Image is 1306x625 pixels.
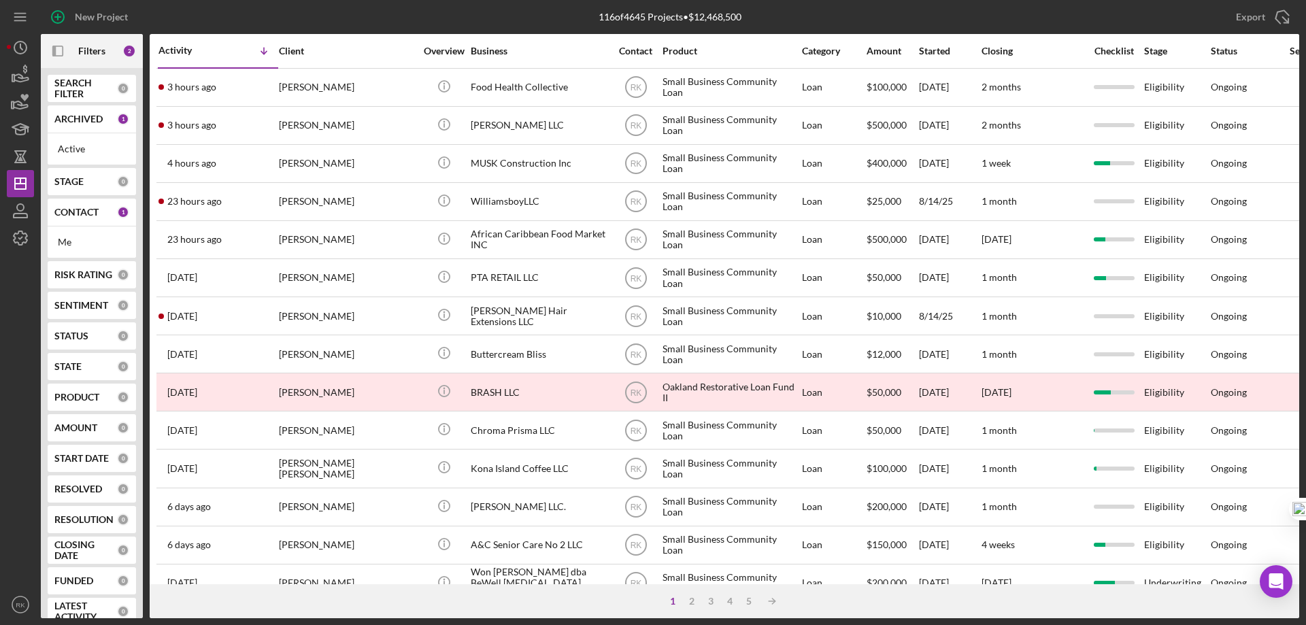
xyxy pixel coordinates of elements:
div: 5 [739,596,758,607]
b: RESOLVED [54,484,102,494]
div: Small Business Community Loan [663,222,799,258]
div: 0 [117,605,129,618]
div: Product [663,46,799,56]
time: [DATE] [982,386,1011,398]
div: 0 [117,452,129,464]
div: WilliamsboyLLC [471,184,607,220]
time: 1 week [982,157,1011,169]
b: START DATE [54,453,109,464]
time: 2025-08-15 18:37 [167,82,216,92]
div: Active [58,143,126,154]
text: RK [630,311,641,321]
div: [PERSON_NAME] [279,489,415,525]
text: RK [630,541,641,550]
div: Loan [802,374,865,410]
div: 2 [122,44,136,58]
div: Ongoing [1211,82,1247,92]
text: RK [630,350,641,359]
text: RK [630,426,641,435]
time: 2025-08-14 16:58 [167,311,197,322]
button: RK [7,591,34,618]
div: Ongoing [1211,272,1247,283]
div: Amount [867,46,918,56]
div: 4 [720,596,739,607]
text: RK [630,503,641,512]
div: Ongoing [1211,425,1247,436]
div: 0 [117,82,129,95]
div: Loan [802,527,865,563]
div: [PERSON_NAME] [279,222,415,258]
div: Ongoing [1211,463,1247,474]
div: Eligibility [1144,527,1209,563]
div: 0 [117,513,129,526]
div: Small Business Community Loan [663,298,799,334]
div: Closing [982,46,1084,56]
div: Small Business Community Loan [663,489,799,525]
div: Small Business Community Loan [663,69,799,105]
text: RK [630,273,641,283]
div: 0 [117,175,129,188]
time: 2025-08-14 22:31 [167,196,222,207]
time: [DATE] [982,233,1011,245]
time: 1 month [982,310,1017,322]
div: Open Intercom Messenger [1260,565,1292,598]
div: 1 [663,596,682,607]
div: 1 [117,206,129,218]
div: [DATE] [919,260,980,296]
div: [PERSON_NAME] [279,184,415,220]
div: [PERSON_NAME] [279,69,415,105]
b: SENTIMENT [54,300,108,311]
div: $50,000 [867,412,918,448]
div: Buttercream Bliss [471,336,607,372]
div: Ongoing [1211,539,1247,550]
div: 2 [682,596,701,607]
div: Small Business Community Loan [663,527,799,563]
div: 0 [117,544,129,556]
div: Loan [802,146,865,182]
div: Food Health Collective [471,69,607,105]
time: 1 month [982,462,1017,474]
div: $50,000 [867,260,918,296]
div: Export [1236,3,1265,31]
time: 2025-08-15 17:28 [167,158,216,169]
div: [PERSON_NAME] LLC. [471,489,607,525]
div: 0 [117,360,129,373]
div: 1 [117,113,129,125]
div: New Project [75,3,128,31]
div: 8/14/25 [919,184,980,220]
div: [DATE] [919,107,980,143]
div: African Caribbean Food Market INC [471,222,607,258]
text: RK [630,388,641,397]
div: Category [802,46,865,56]
b: LATEST ACTIVITY [54,601,117,622]
div: Loan [802,336,865,372]
button: Export [1222,3,1299,31]
div: Ongoing [1211,311,1247,322]
time: 1 month [982,501,1017,512]
text: RK [630,579,641,588]
div: Eligibility [1144,260,1209,296]
text: RK [630,464,641,474]
div: [PERSON_NAME] LLC [471,107,607,143]
div: Small Business Community Loan [663,336,799,372]
time: 2 months [982,119,1021,131]
div: [DATE] [919,69,980,105]
div: Loan [802,69,865,105]
b: CONTACT [54,207,99,218]
time: 1 month [982,195,1017,207]
div: Started [919,46,980,56]
div: Loan [802,298,865,334]
div: 0 [117,483,129,495]
time: 1 month [982,271,1017,283]
div: Eligibility [1144,222,1209,258]
time: 2025-08-11 03:23 [167,463,197,474]
div: A&C Senior Care No 2 LLC [471,527,607,563]
div: Loan [802,260,865,296]
b: ARCHIVED [54,114,103,124]
div: Eligibility [1144,107,1209,143]
div: $100,000 [867,69,918,105]
div: $12,000 [867,336,918,372]
div: [DATE] [919,146,980,182]
div: Contact [610,46,661,56]
b: RESOLUTION [54,514,114,525]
